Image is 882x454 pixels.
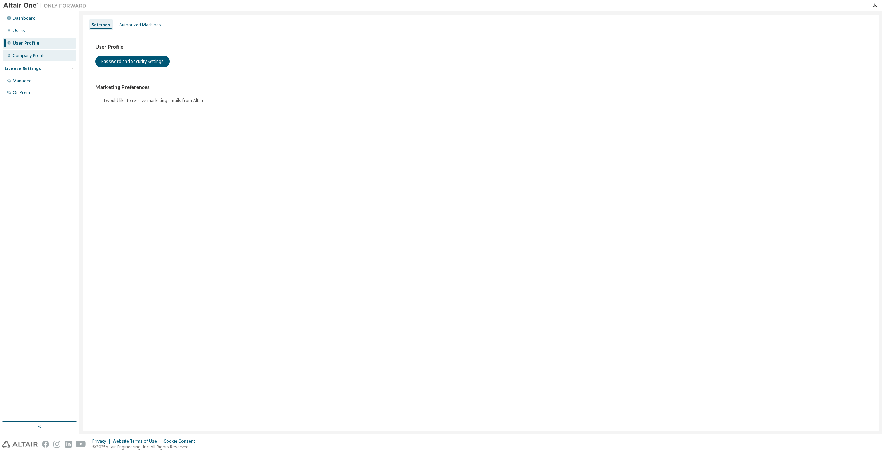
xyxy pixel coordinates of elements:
img: facebook.svg [42,441,49,448]
p: © 2025 Altair Engineering, Inc. All Rights Reserved. [92,444,199,450]
label: I would like to receive marketing emails from Altair [104,96,205,105]
img: youtube.svg [76,441,86,448]
div: Company Profile [13,53,46,58]
h3: User Profile [95,44,866,50]
img: linkedin.svg [65,441,72,448]
div: User Profile [13,40,39,46]
div: Users [13,28,25,34]
div: License Settings [4,66,41,72]
div: On Prem [13,90,30,95]
div: Website Terms of Use [113,438,163,444]
div: Managed [13,78,32,84]
img: instagram.svg [53,441,60,448]
div: Cookie Consent [163,438,199,444]
div: Settings [92,22,110,28]
img: Altair One [3,2,90,9]
div: Privacy [92,438,113,444]
h3: Marketing Preferences [95,84,866,91]
div: Authorized Machines [119,22,161,28]
img: altair_logo.svg [2,441,38,448]
div: Dashboard [13,16,36,21]
button: Password and Security Settings [95,56,170,67]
